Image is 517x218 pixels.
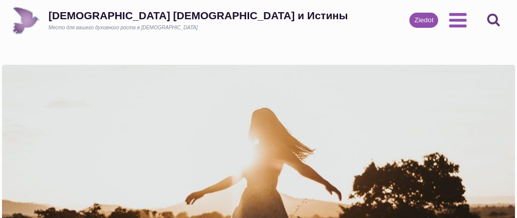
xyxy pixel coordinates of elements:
div: [DEMOGRAPHIC_DATA] [DEMOGRAPHIC_DATA] и Истины [49,9,348,22]
a: Ziedot [409,13,438,28]
button: Открыть меню [443,7,472,33]
img: Draudze Gars un Patiesība [12,7,40,34]
button: Показать форму поиска [482,9,505,32]
a: [DEMOGRAPHIC_DATA] [DEMOGRAPHIC_DATA] и ИстиныМесто для вашего духовного роста в [DEMOGRAPHIC_DATA] [12,7,348,34]
div: Место для вашего духовного роста в [DEMOGRAPHIC_DATA] [49,24,348,31]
